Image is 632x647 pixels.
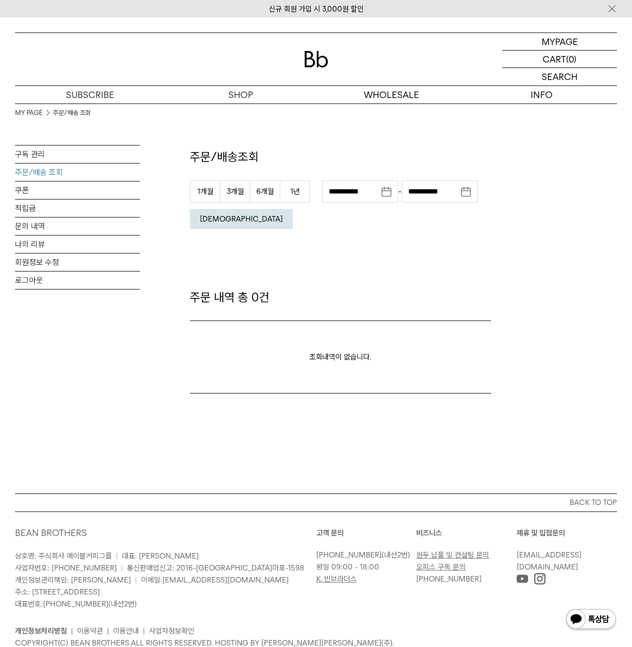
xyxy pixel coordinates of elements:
a: [PHONE_NUMBER] [416,574,482,583]
span: 대표번호: (내선2번) [15,599,137,608]
p: 평일 09:00 - 18:00 [316,561,412,573]
a: [EMAIL_ADDRESS][DOMAIN_NAME] [162,575,289,584]
img: 카카오톡 채널 1:1 채팅 버튼 [565,608,617,632]
a: 원두 납품 및 컨설팅 문의 [416,550,489,559]
span: | [116,551,118,560]
a: MY PAGE [15,108,43,118]
a: BEAN BROTHERS [15,527,87,538]
a: [PHONE_NUMBER] [316,550,382,559]
button: BACK TO TOP [15,493,617,511]
p: (0) [566,50,577,67]
a: 쿠폰 [15,181,140,199]
a: 로그아웃 [15,271,140,289]
a: 이용안내 [113,626,139,635]
button: 3개월 [220,180,250,203]
li: | [143,625,145,637]
a: 주문/배송 조회 [15,163,140,181]
a: 나의 리뷰 [15,235,140,253]
div: - [322,180,478,203]
p: 고객 문의 [316,527,417,539]
a: [EMAIL_ADDRESS][DOMAIN_NAME] [517,550,582,571]
p: MYPAGE [542,33,578,50]
p: SEARCH [542,68,578,85]
span: 주소: [STREET_ADDRESS] [15,587,100,596]
p: 주문 내역 총 0건 [190,289,491,306]
p: 주문/배송조회 [190,148,491,165]
a: 적립금 [15,199,140,217]
p: 제휴 및 입점문의 [517,527,617,539]
a: CART (0) [502,50,617,68]
a: 문의 내역 [15,217,140,235]
img: 로고 [304,51,328,67]
p: INFO [467,86,617,103]
a: MYPAGE [502,33,617,50]
p: 조회내역이 없습니다. [190,320,491,393]
p: (내선2번) [316,549,412,561]
span: 사업자번호: [PHONE_NUMBER] [15,563,117,572]
a: 사업자정보확인 [149,626,194,635]
a: K. 빈브라더스 [316,574,357,583]
button: 6개월 [250,180,280,203]
span: 대표: [PERSON_NAME] [122,551,199,560]
a: 주문/배송 조회 [53,108,91,118]
a: 신규 회원 가입 시 3,000원 할인 [269,4,364,13]
em: [DEMOGRAPHIC_DATA] [200,214,283,223]
p: 비즈니스 [416,527,517,539]
a: 회원정보 수정 [15,253,140,271]
p: CART [543,50,566,67]
a: [PHONE_NUMBER] [43,599,108,608]
a: 개인정보처리방침 [15,626,67,635]
button: 1년 [280,180,310,203]
p: WHOLESALE [316,86,467,103]
li: | [107,625,109,637]
span: 이메일: [141,575,289,584]
a: SHOP [165,86,316,103]
button: [DEMOGRAPHIC_DATA] [190,209,293,229]
span: 상호명: 주식회사 에이블커피그룹 [15,551,112,560]
span: 개인정보관리책임: [PERSON_NAME] [15,575,131,584]
span: | [121,563,123,572]
a: SUBSCRIBE [15,86,165,103]
a: 이용약관 [77,626,103,635]
a: 구독 관리 [15,145,140,163]
span: 통신판매업신고: 2016-[GEOGRAPHIC_DATA]마포-1598 [127,563,304,572]
li: | [71,625,73,637]
span: | [135,575,137,584]
button: 1개월 [190,180,220,203]
a: 오피스 구독 문의 [416,562,466,571]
